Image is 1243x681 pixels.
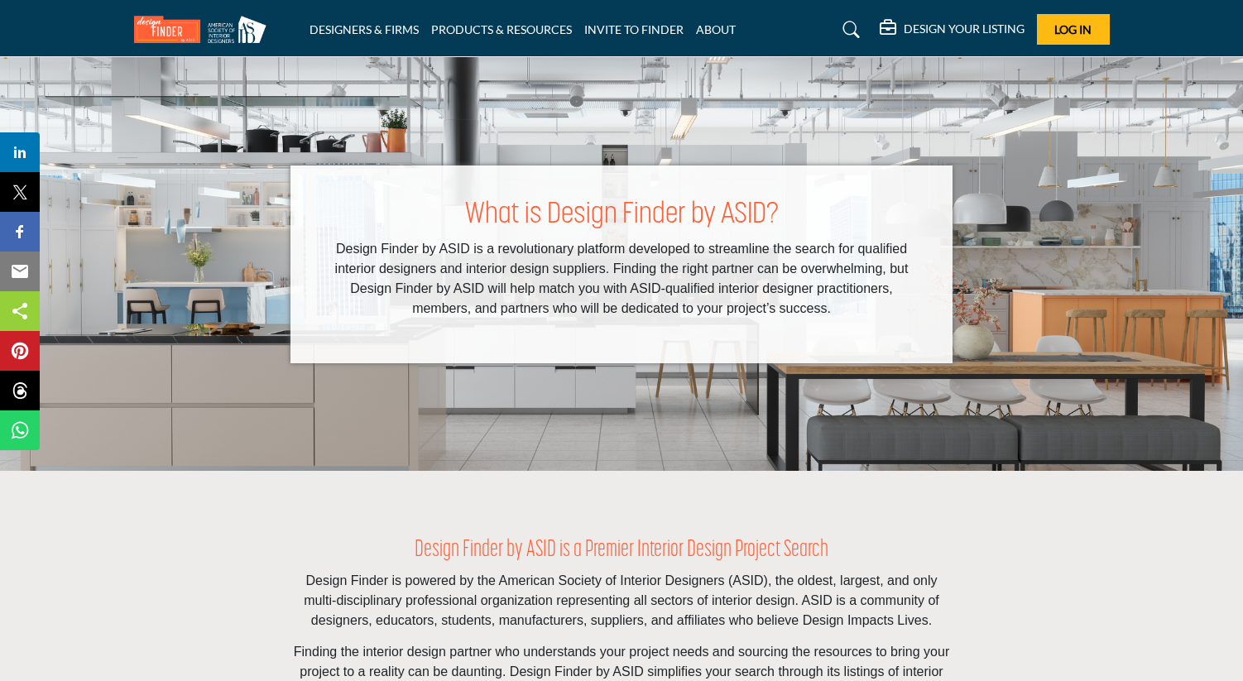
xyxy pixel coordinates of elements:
[310,22,419,36] a: DESIGNERS & FIRMS
[324,199,919,233] h1: What is Design Finder by ASID?
[880,20,1025,40] div: DESIGN YOUR LISTING
[1037,14,1110,45] button: Log In
[904,22,1025,36] h5: DESIGN YOUR LISTING
[1054,22,1092,36] span: Log In
[290,571,953,631] p: Design Finder is powered by the American Society of Interior Designers (ASID), the oldest, larges...
[134,16,275,43] img: Site Logo
[431,22,572,36] a: PRODUCTS & RESOURCES
[290,537,953,565] h2: Design Finder by ASID is a Premier Interior Design Project Search
[696,22,736,36] a: ABOUT
[584,22,684,36] a: INVITE TO FINDER
[324,239,919,319] p: Design Finder by ASID is a revolutionary platform developed to streamline the search for qualifie...
[827,17,871,43] a: Search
